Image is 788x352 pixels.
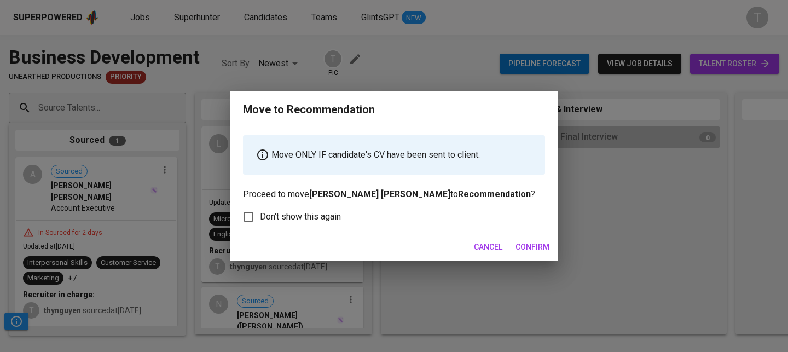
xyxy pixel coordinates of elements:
[243,135,545,175] div: Move ONLY IF candidate's CV have been sent to client.
[458,189,531,199] b: Recommendation
[243,135,545,201] p: Proceed to move to ?
[243,102,375,118] div: Move to Recommendation
[309,189,450,199] b: [PERSON_NAME] [PERSON_NAME]
[515,240,549,254] span: Confirm
[511,237,554,257] button: Confirm
[260,210,341,223] span: Don't show this again
[474,240,502,254] span: Cancel
[470,237,507,257] button: Cancel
